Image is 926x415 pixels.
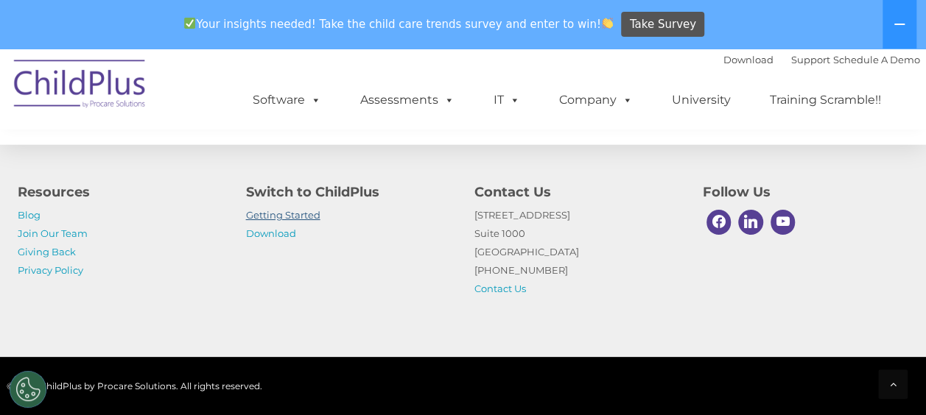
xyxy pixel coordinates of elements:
[621,12,704,38] a: Take Survey
[474,182,681,202] h4: Contact Us
[630,12,696,38] span: Take Survey
[178,10,620,38] span: Your insights needed! Take the child care trends survey and enter to win!
[7,49,154,123] img: ChildPlus by Procare Solutions
[18,246,76,258] a: Giving Back
[723,54,920,65] font: |
[10,371,46,408] button: Cookies Settings
[791,54,830,65] a: Support
[755,85,896,115] a: Training Scramble!!
[18,264,83,276] a: Privacy Policy
[18,209,41,221] a: Blog
[703,182,909,202] h4: Follow Us
[479,85,535,115] a: IT
[734,206,767,238] a: Linkedin
[205,97,250,108] span: Last name
[246,182,452,202] h4: Switch to ChildPlus
[474,206,681,298] p: [STREET_ADDRESS] Suite 1000 [GEOGRAPHIC_DATA] [PHONE_NUMBER]
[7,380,262,391] span: © 2025 ChildPlus by Procare Solutions. All rights reserved.
[238,85,336,115] a: Software
[767,206,799,238] a: Youtube
[474,283,526,294] a: Contact Us
[346,85,469,115] a: Assessments
[18,182,224,202] h4: Resources
[246,227,296,239] a: Download
[205,157,267,169] span: Phone number
[703,206,735,238] a: Facebook
[723,54,774,65] a: Download
[18,227,88,239] a: Join Our Team
[833,54,920,65] a: Schedule A Demo
[657,85,746,115] a: University
[246,209,320,221] a: Getting Started
[184,18,195,29] img: ✅
[544,85,648,115] a: Company
[602,18,613,29] img: 👏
